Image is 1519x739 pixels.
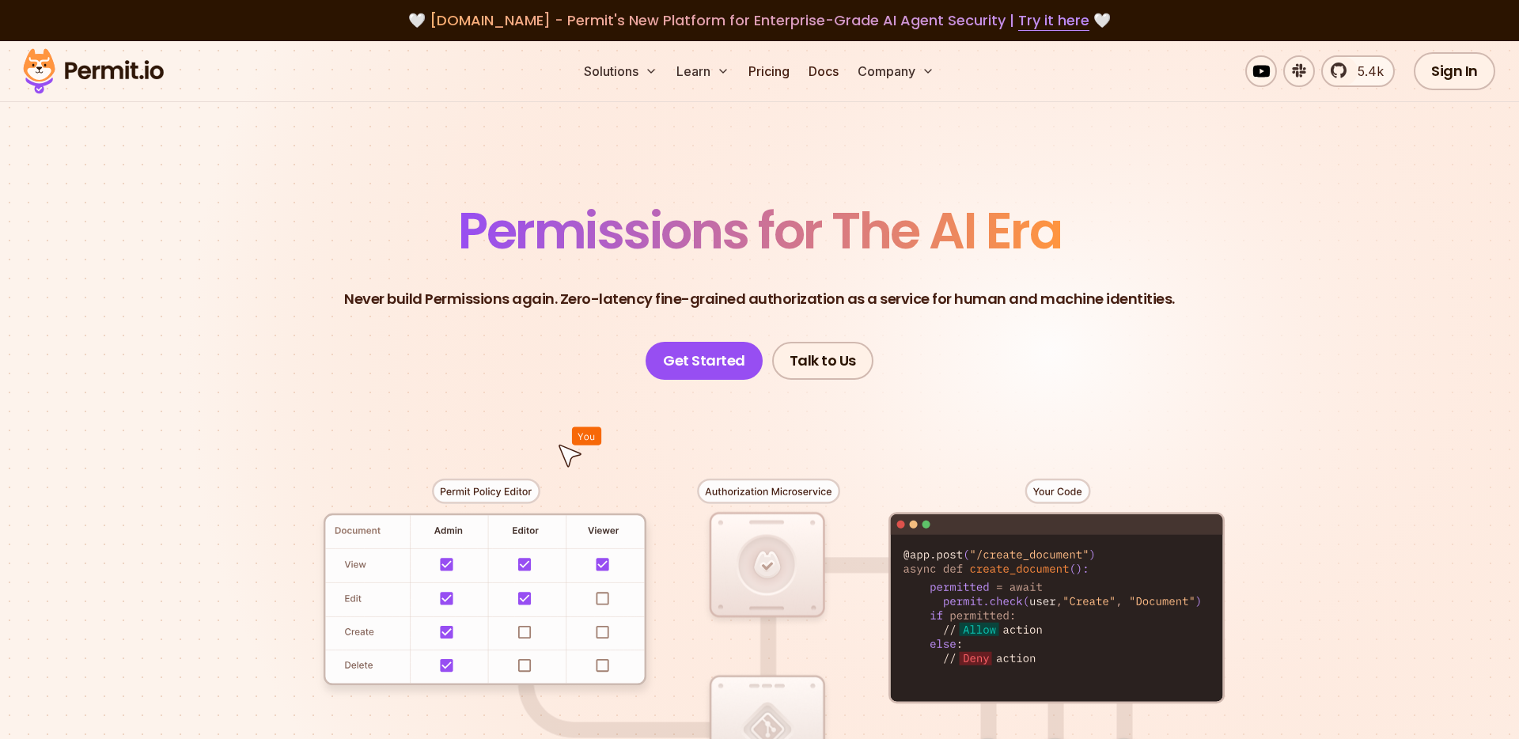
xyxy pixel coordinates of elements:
a: Docs [802,55,845,87]
button: Learn [670,55,736,87]
img: Permit logo [16,44,171,98]
button: Company [851,55,941,87]
a: 5.4k [1321,55,1395,87]
span: [DOMAIN_NAME] - Permit's New Platform for Enterprise-Grade AI Agent Security | [430,10,1089,30]
span: 5.4k [1348,62,1384,81]
a: Sign In [1414,52,1495,90]
div: 🤍 🤍 [38,9,1481,32]
a: Talk to Us [772,342,873,380]
a: Try it here [1018,10,1089,31]
a: Pricing [742,55,796,87]
button: Solutions [578,55,664,87]
span: Permissions for The AI Era [458,195,1061,266]
a: Get Started [646,342,763,380]
p: Never build Permissions again. Zero-latency fine-grained authorization as a service for human and... [344,288,1175,310]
